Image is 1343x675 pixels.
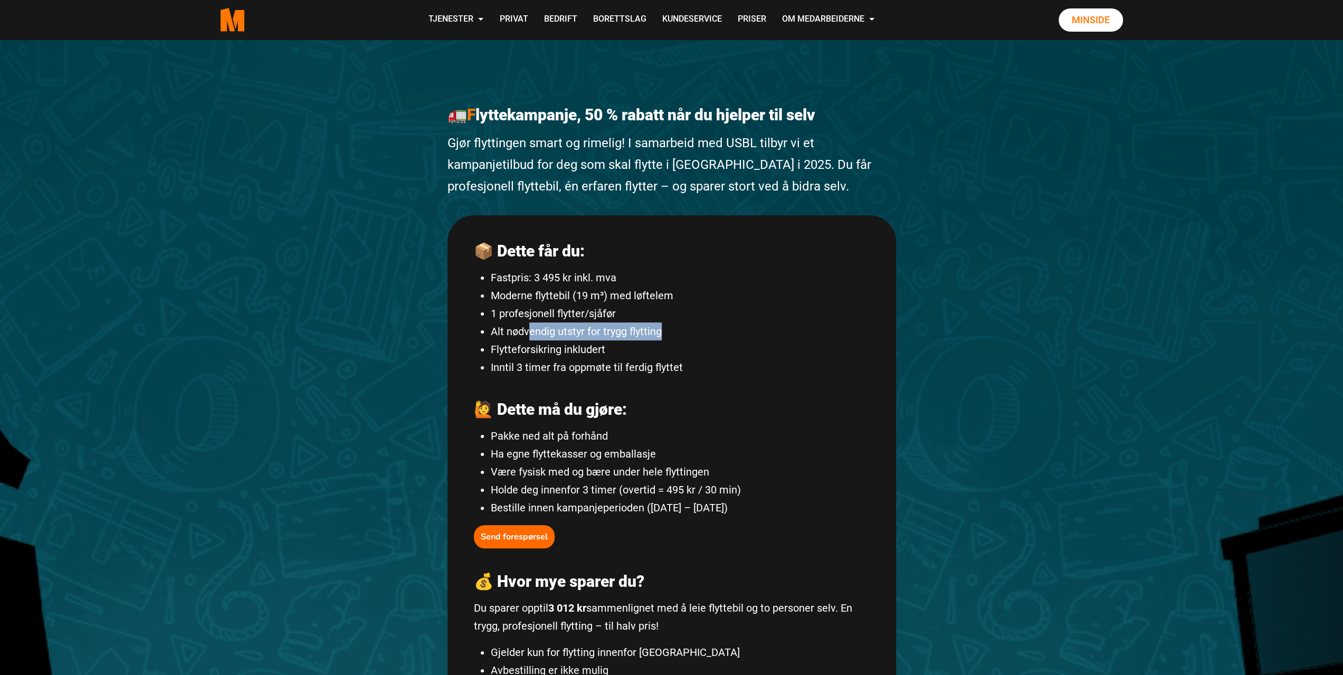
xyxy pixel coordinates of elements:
li: Alt nødvendig utstyr for trygg flytting [491,322,870,340]
li: 1 profesjonell flytter/sjåfør [491,305,870,322]
a: Kundeservice [654,1,729,39]
h1: 🚛 lyttekampanje, 50 % rabatt når du hjelper til selv [447,106,896,125]
a: Privat [491,1,536,39]
li: Ha egne flyttekasser og emballasje [491,445,870,463]
li: Gjelder kun for flytting innenfor [GEOGRAPHIC_DATA] [491,643,870,661]
p: Gjør flyttingen smart og rimelig! I samarbeid med USBL tilbyr vi et kampanjetilbud for deg som sk... [447,132,896,197]
li: Holde deg innenfor 3 timer (overtid = 495 kr / 30 min) [491,481,870,499]
button: Send forespørsel [474,525,555,548]
li: Bestille innen kampanjeperioden ([DATE] – [DATE]) [491,499,870,517]
a: Om Medarbeiderne [774,1,882,39]
li: Pakke ned alt på forhånd [491,427,870,445]
p: Du sparer opptil sammenlignet med å leie flyttebil og to personer selv. En trygg, profesjonell fl... [474,599,870,635]
h2: 💰 Hvor mye sparer du? [474,572,870,591]
h2: 📦 Dette får du: [474,242,870,261]
h2: 🙋 Dette må du gjøre: [474,400,870,419]
span: F [467,106,475,124]
a: Priser [729,1,774,39]
li: Moderne flyttebil (19 m³) med løftelem [491,287,870,305]
a: Tjenester [420,1,491,39]
li: Være fysisk med og bære under hele flyttingen [491,463,870,481]
a: Bedrift [536,1,585,39]
li: Fastpris: 3 495 kr inkl. mva [491,269,870,287]
li: Flytteforsikring inkludert [491,340,870,358]
li: Inntil 3 timer fra oppmøte til ferdig flyttet [491,358,870,376]
strong: 3 012 kr [548,602,586,614]
a: Minside [1059,8,1123,32]
a: Borettslag [585,1,654,39]
b: Send forespørsel [481,531,548,543]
